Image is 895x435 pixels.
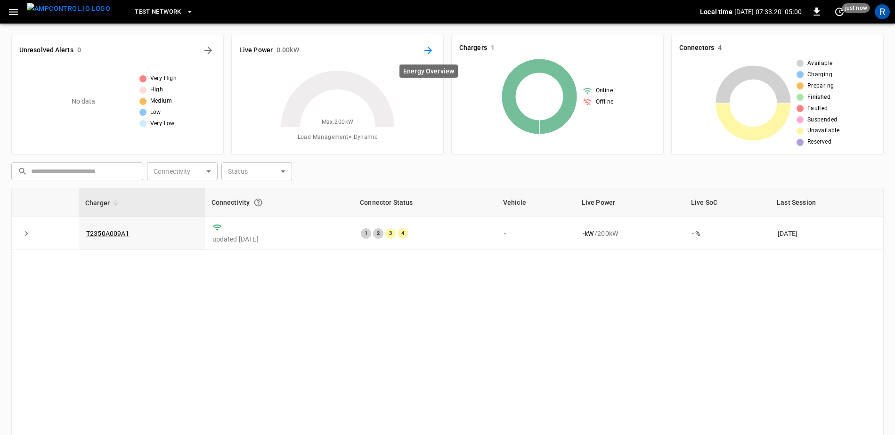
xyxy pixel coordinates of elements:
span: High [150,85,163,95]
h6: 0 [77,45,81,56]
span: Faulted [807,104,828,113]
h6: Connectors [679,43,714,53]
button: expand row [19,226,33,241]
button: Energy Overview [421,43,436,58]
h6: 1 [491,43,495,53]
span: Suspended [807,115,838,125]
span: Charger [85,197,122,209]
span: Reserved [807,137,831,147]
div: 3 [385,228,396,239]
td: - % [684,217,770,250]
span: Unavailable [807,126,839,136]
span: Preparing [807,81,834,91]
h6: 0.00 kW [277,45,299,56]
th: Live SoC [684,188,770,217]
div: 1 [361,228,371,239]
div: 4 [398,228,408,239]
div: Connectivity [212,194,347,211]
button: Connection between the charger and our software. [250,194,267,211]
h6: 4 [718,43,722,53]
span: Online [596,86,613,96]
div: 2 [373,228,383,239]
span: Max. 200 kW [322,118,354,127]
p: No data [72,97,96,106]
th: Vehicle [496,188,575,217]
p: updated [DATE] [212,234,346,244]
td: [DATE] [770,217,883,250]
button: set refresh interval [832,4,847,19]
p: Local time [700,7,732,16]
span: Offline [596,97,614,107]
h6: Chargers [459,43,487,53]
span: Very Low [150,119,175,129]
span: Load Management = Dynamic [298,133,378,142]
span: just now [842,3,870,13]
span: Test Network [135,7,181,17]
span: Charging [807,70,832,80]
p: [DATE] 07:33:20 -05:00 [734,7,802,16]
h6: Live Power [239,45,273,56]
th: Connector Status [353,188,496,217]
img: ampcontrol.io logo [27,3,110,15]
h6: Unresolved Alerts [19,45,73,56]
span: Low [150,108,161,117]
p: - kW [583,229,594,238]
th: Last Session [770,188,883,217]
span: Finished [807,93,830,102]
td: - [496,217,575,250]
th: Live Power [575,188,684,217]
div: profile-icon [875,4,890,19]
span: Available [807,59,833,68]
div: / 200 kW [583,229,677,238]
span: Medium [150,97,172,106]
div: Energy Overview [399,64,458,78]
button: Test Network [131,3,197,21]
button: All Alerts [201,43,216,58]
span: Very High [150,74,177,83]
a: T2350A009A1 [86,230,130,237]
